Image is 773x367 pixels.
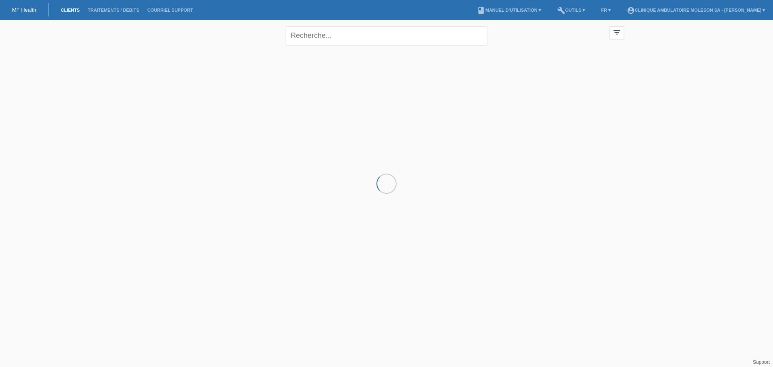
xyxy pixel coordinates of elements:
i: account_circle [627,6,635,15]
i: build [557,6,565,15]
a: Support [753,359,770,365]
a: account_circleClinique ambulatoire Moléson SA - [PERSON_NAME] ▾ [623,8,769,12]
a: buildOutils ▾ [553,8,589,12]
i: book [477,6,485,15]
a: FR ▾ [597,8,615,12]
a: MF Health [12,7,36,13]
a: Courriel Support [143,8,197,12]
a: bookManuel d’utilisation ▾ [473,8,545,12]
a: Clients [57,8,84,12]
input: Recherche... [286,26,487,45]
a: Traitements / débits [84,8,143,12]
i: filter_list [612,28,621,37]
